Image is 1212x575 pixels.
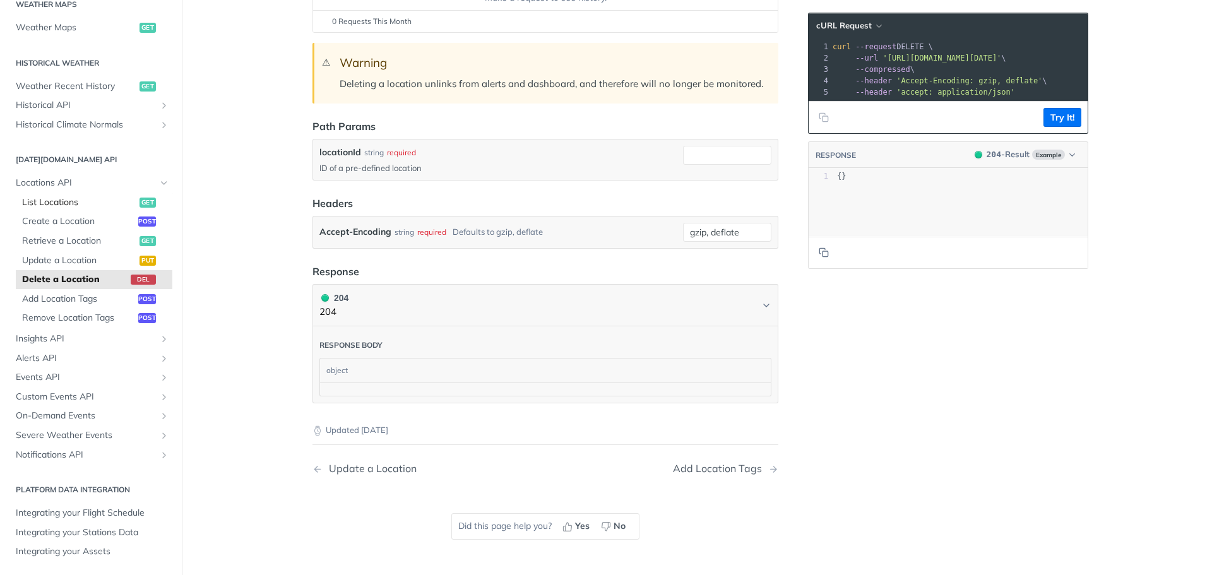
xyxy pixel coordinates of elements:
div: 1 [809,41,830,52]
button: Copy to clipboard [815,243,833,262]
span: 'accept: application/json' [896,88,1015,97]
span: Insights API [16,333,156,345]
a: Custom Events APIShow subpages for Custom Events API [9,388,172,406]
a: Insights APIShow subpages for Insights API [9,329,172,348]
a: Historical Climate NormalsShow subpages for Historical Climate Normals [9,116,172,134]
a: Weather Recent Historyget [9,77,172,96]
a: Notifications APIShow subpages for Notifications API [9,446,172,465]
span: Notifications API [16,449,156,461]
button: Show subpages for Events API [159,372,169,382]
h2: Platform DATA integration [9,484,172,495]
div: 1 [809,171,828,182]
a: Alerts APIShow subpages for Alerts API [9,349,172,368]
div: Path Params [312,119,376,134]
span: Create a Location [22,215,135,228]
a: Locations APIHide subpages for Locations API [9,174,172,193]
div: 5 [809,86,830,98]
span: ⚠ [322,56,330,70]
h2: Historical Weather [9,57,172,69]
span: put [140,256,156,266]
span: Historical Climate Normals [16,119,156,131]
button: RESPONSE [815,149,857,162]
div: 204 [319,291,348,305]
button: Show subpages for Historical API [159,100,169,110]
nav: Pagination Controls [312,450,778,487]
span: get [140,23,156,33]
span: get [140,81,156,92]
span: --url [855,54,878,62]
span: --header [855,76,892,85]
button: Yes [558,517,597,536]
a: Events APIShow subpages for Events API [9,368,172,387]
p: Deleting a location unlinks from alerts and dashboard, and therefore will no longer be monitored. [340,77,766,92]
span: Update a Location [22,254,136,267]
a: Add Location Tagspost [16,290,172,309]
div: 4 [809,75,830,86]
span: Integrating your Stations Data [16,526,169,539]
button: Show subpages for Alerts API [159,353,169,364]
button: Show subpages for Custom Events API [159,392,169,402]
a: Retrieve a Locationget [16,232,172,251]
div: required [417,223,446,241]
a: List Locationsget [16,193,172,212]
button: Try It! [1043,108,1081,127]
button: Copy to clipboard [815,108,833,127]
button: 204204-ResultExample [968,148,1081,161]
span: On-Demand Events [16,410,156,422]
label: Accept-Encoding [319,223,391,241]
p: 204 [319,305,348,319]
div: 2 [809,52,830,64]
span: Integrating your Assets [16,545,169,558]
span: Locations API [16,177,156,189]
span: Example [1032,150,1065,160]
a: Weather Mapsget [9,18,172,37]
button: Show subpages for On-Demand Events [159,411,169,421]
span: Delete a Location [22,273,128,286]
span: post [138,294,156,304]
div: Warning [340,56,766,70]
span: del [131,275,156,285]
a: Remove Location Tagspost [16,309,172,328]
div: object [320,359,768,382]
span: Historical API [16,99,156,112]
p: Updated [DATE] [312,424,778,437]
span: Integrating your Flight Schedule [16,507,169,519]
div: 3 [809,64,830,75]
a: On-Demand EventsShow subpages for On-Demand Events [9,406,172,425]
span: Weather Maps [16,21,136,34]
div: Response body [319,340,383,350]
span: Yes [575,519,590,533]
a: Update a Locationput [16,251,172,270]
button: Show subpages for Severe Weather Events [159,430,169,441]
a: Delete a Locationdel [16,270,172,289]
button: Hide subpages for Locations API [159,178,169,188]
span: 204 [987,150,1001,159]
button: Show subpages for Notifications API [159,450,169,460]
span: Add Location Tags [22,293,135,305]
span: --header [855,88,892,97]
a: Previous Page: Update a Location [312,463,512,475]
span: --compressed [855,65,910,74]
div: string [364,147,384,158]
a: Integrating your Flight Schedule [9,504,172,523]
div: Update a Location [323,463,417,475]
span: Events API [16,371,156,384]
a: Historical APIShow subpages for Historical API [9,96,172,115]
span: Remove Location Tags [22,312,135,324]
span: 'Accept-Encoding: gzip, deflate' [896,76,1042,85]
button: No [597,517,633,536]
a: Integrating your Assets [9,542,172,561]
span: List Locations [22,196,136,209]
div: string [395,223,414,241]
h2: [DATE][DOMAIN_NAME] API [9,154,172,165]
button: 204 204204 [319,291,771,319]
span: No [614,519,626,533]
a: Next Page: Add Location Tags [673,463,778,475]
span: cURL Request [816,20,872,31]
p: ID of a pre-defined location [319,162,678,174]
span: Weather Recent History [16,80,136,93]
div: Add Location Tags [673,463,768,475]
span: curl [833,42,851,51]
div: Response [312,264,359,279]
button: Show subpages for Historical Climate Normals [159,120,169,130]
